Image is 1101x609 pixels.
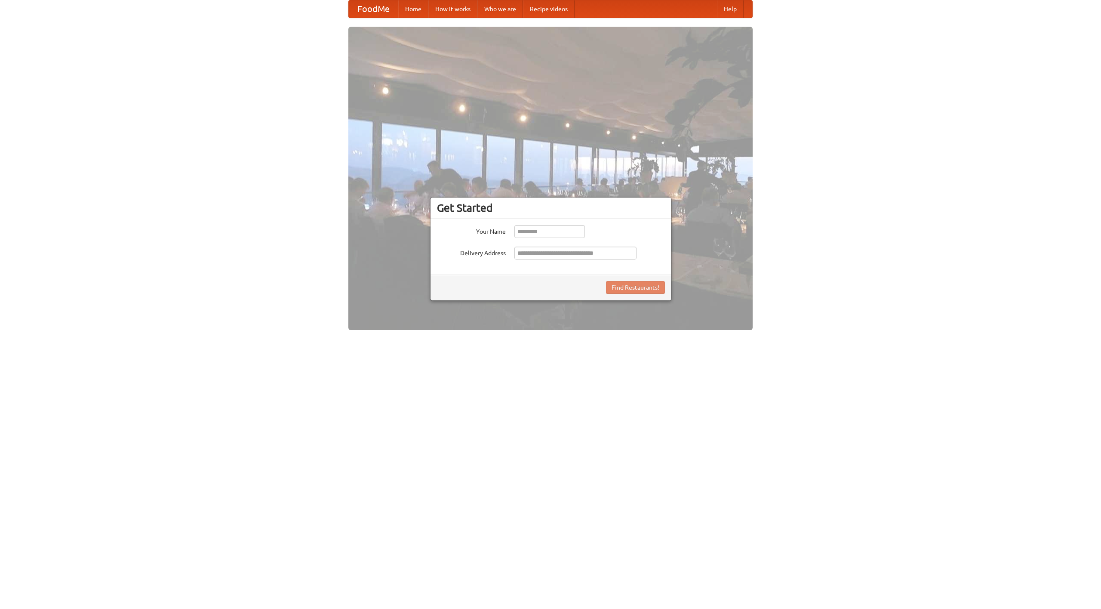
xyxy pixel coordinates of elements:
a: Recipe videos [523,0,575,18]
label: Delivery Address [437,247,506,257]
a: FoodMe [349,0,398,18]
a: How it works [428,0,477,18]
button: Find Restaurants! [606,281,665,294]
h3: Get Started [437,201,665,214]
a: Home [398,0,428,18]
label: Your Name [437,225,506,236]
a: Who we are [477,0,523,18]
a: Help [717,0,744,18]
